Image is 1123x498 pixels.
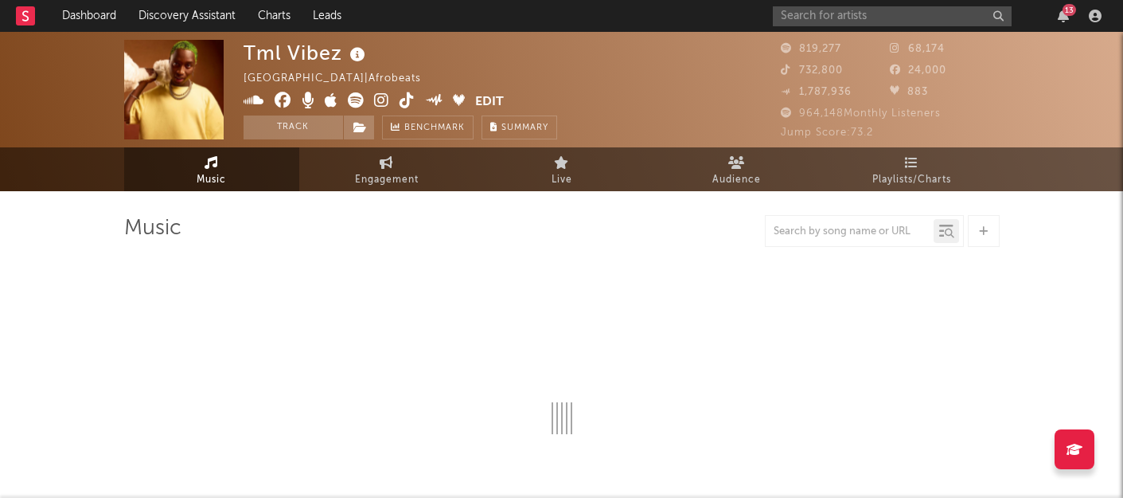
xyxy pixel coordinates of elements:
[773,6,1012,26] input: Search for artists
[552,171,572,190] span: Live
[382,116,474,139] a: Benchmark
[299,147,474,191] a: Engagement
[124,147,299,191] a: Music
[890,44,945,54] span: 68,174
[872,171,951,190] span: Playlists/Charts
[1058,10,1069,22] button: 13
[482,116,557,139] button: Summary
[244,40,369,66] div: Tml Vibez
[781,87,852,97] span: 1,787,936
[890,87,928,97] span: 883
[355,171,419,190] span: Engagement
[475,92,504,112] button: Edit
[825,147,1000,191] a: Playlists/Charts
[404,119,465,138] span: Benchmark
[1063,4,1076,16] div: 13
[781,44,841,54] span: 819,277
[649,147,825,191] a: Audience
[781,65,843,76] span: 732,800
[244,116,343,139] button: Track
[890,65,946,76] span: 24,000
[766,225,934,238] input: Search by song name or URL
[781,127,873,138] span: Jump Score: 73.2
[712,171,761,190] span: Audience
[781,108,941,119] span: 964,148 Monthly Listeners
[501,124,548,132] span: Summary
[244,69,439,88] div: [GEOGRAPHIC_DATA] | Afrobeats
[474,147,649,191] a: Live
[197,171,226,190] span: Music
